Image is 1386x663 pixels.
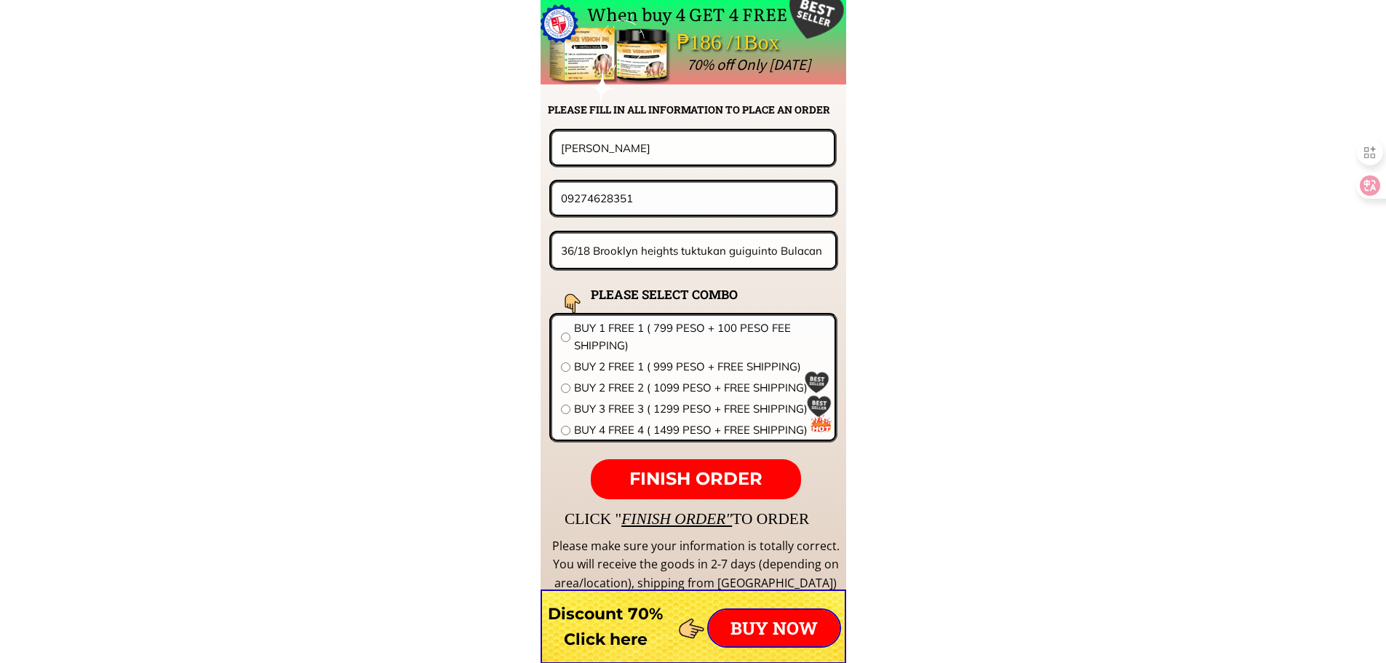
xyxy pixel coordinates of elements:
[574,379,826,397] span: BUY 2 FREE 2 ( 1099 PESO + FREE SHIPPING)
[621,510,732,528] span: FINISH ORDER"
[574,421,826,439] span: BUY 4 FREE 4 ( 1499 PESO + FREE SHIPPING)
[709,610,840,646] p: BUY NOW
[550,537,841,593] div: Please make sure your information is totally correct. You will receive the goods in 2-7 days (dep...
[548,102,845,118] h2: PLEASE FILL IN ALL INFORMATION TO PLACE AN ORDER
[574,358,826,376] span: BUY 2 FREE 1 ( 999 PESO + FREE SHIPPING)
[541,601,671,652] h3: Discount 70% Click here
[629,468,762,489] span: FINISH ORDER
[557,132,829,164] input: Your name
[557,234,831,268] input: Address
[557,183,830,214] input: Phone number
[574,400,826,418] span: BUY 3 FREE 3 ( 1299 PESO + FREE SHIPPING)
[591,285,774,304] h2: PLEASE SELECT COMBO
[565,507,1234,531] div: CLICK " TO ORDER
[677,25,821,60] div: ₱186 /1Box
[574,319,826,354] span: BUY 1 FREE 1 ( 799 PESO + 100 PESO FEE SHIPPING)
[687,52,1136,77] div: 70% off Only [DATE]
